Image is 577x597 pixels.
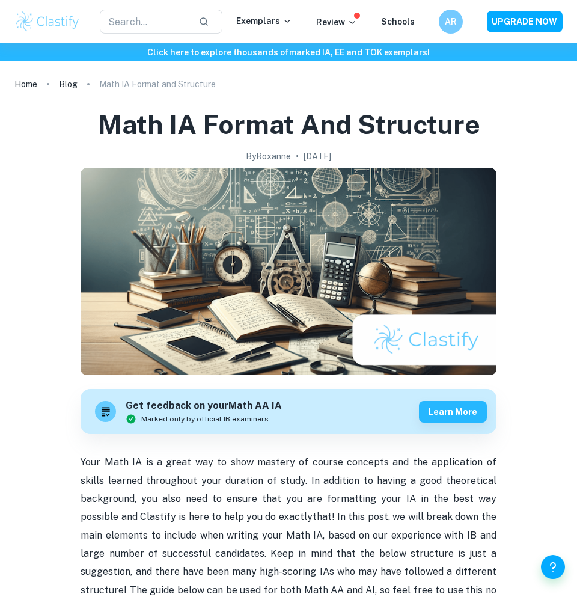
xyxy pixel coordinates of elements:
[126,399,282,414] h6: Get feedback on your Math AA IA
[141,414,269,424] span: Marked only by official IB examiners
[14,76,37,93] a: Home
[99,78,216,91] p: Math IA Format and Structure
[236,14,292,28] p: Exemplars
[59,76,78,93] a: Blog
[419,401,487,423] button: Learn more
[246,150,291,163] h2: By Roxanne
[81,168,496,376] img: Math IA Format and Structure cover image
[296,150,299,163] p: •
[304,150,331,163] h2: [DATE]
[381,17,415,26] a: Schools
[2,46,575,59] h6: Click here to explore thousands of marked IA, EE and TOK exemplars !
[97,107,480,142] h1: Math IA Format and Structure
[81,389,496,434] a: Get feedback on yourMath AA IAMarked only by official IB examinersLearn more
[100,10,189,34] input: Search...
[444,15,457,28] h6: AR
[439,10,463,34] button: AR
[487,11,563,32] button: UPGRADE NOW
[541,555,565,579] button: Help and Feedback
[14,10,81,34] img: Clastify logo
[316,16,357,29] p: Review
